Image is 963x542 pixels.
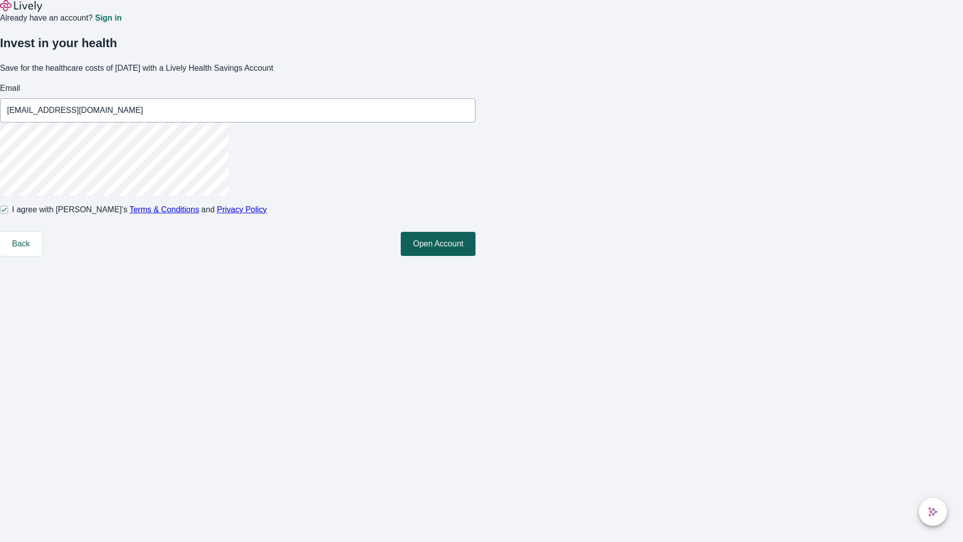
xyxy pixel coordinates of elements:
button: chat [919,498,947,526]
a: Terms & Conditions [129,205,199,214]
button: Open Account [401,232,475,256]
a: Privacy Policy [217,205,267,214]
svg: Lively AI Assistant [928,507,938,517]
span: I agree with [PERSON_NAME]’s and [12,204,267,216]
a: Sign in [95,14,121,22]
